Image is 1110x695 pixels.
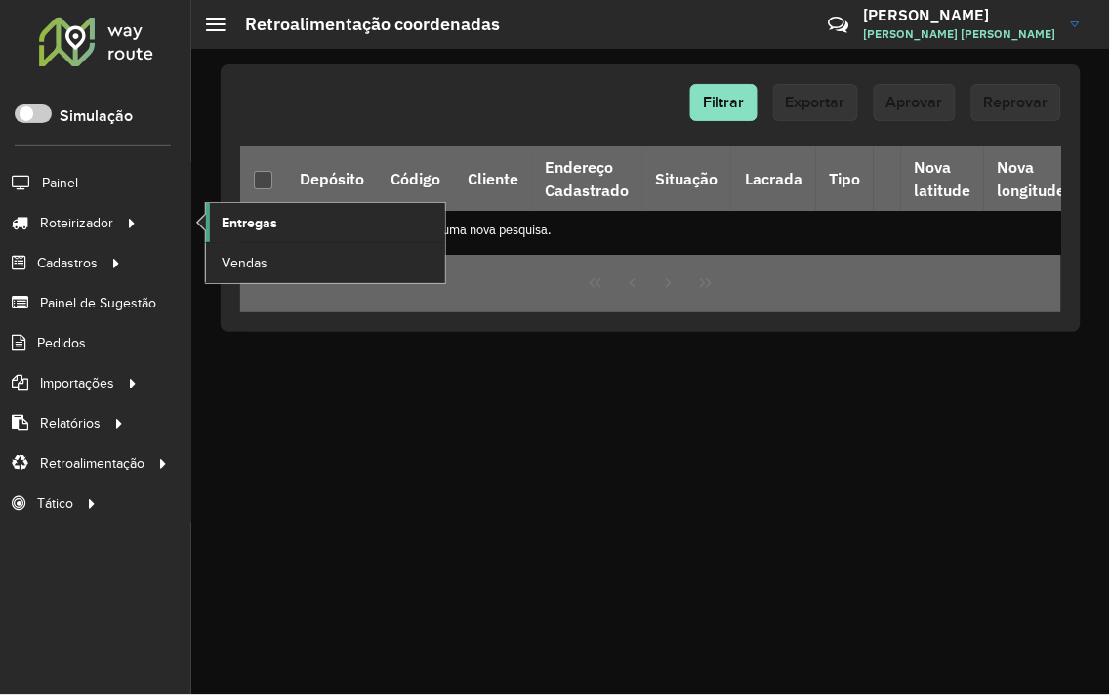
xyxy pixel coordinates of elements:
th: Depósito [286,146,377,211]
th: Endereço Cadastrado [532,146,642,211]
span: [PERSON_NAME] [PERSON_NAME] [864,25,1056,43]
span: Painel [42,173,78,193]
a: Entregas [206,203,445,242]
span: Vendas [222,253,267,273]
h3: [PERSON_NAME] [864,6,1056,24]
th: Lacrada [731,146,815,211]
span: Cadastros [37,253,98,273]
label: Simulação [60,104,133,128]
th: Nova longitude [984,146,1079,211]
span: Relatórios [40,413,101,433]
th: Nova latitude [901,146,984,211]
th: Código [378,146,454,211]
th: Cliente [454,146,531,211]
span: Entregas [222,213,277,233]
th: Tipo [816,146,874,211]
span: Painel de Sugestão [40,293,156,313]
span: Roteirizador [40,213,113,233]
h2: Retroalimentação coordenadas [226,14,500,35]
span: Importações [40,373,114,393]
span: Pedidos [37,333,86,353]
span: Filtrar [703,94,745,110]
a: Vendas [206,243,445,282]
span: Tático [37,493,73,513]
th: Situação [642,146,731,211]
a: Contato Rápido [817,4,859,46]
span: Retroalimentação [40,453,144,473]
button: Filtrar [690,84,758,121]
